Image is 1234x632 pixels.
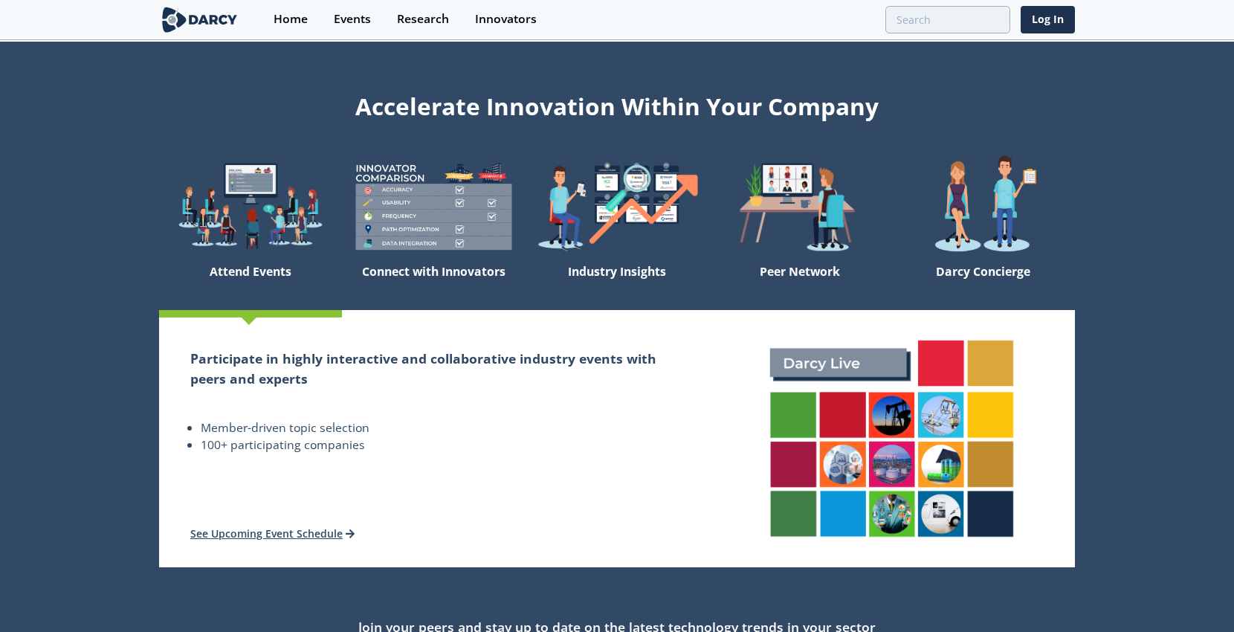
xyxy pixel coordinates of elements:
[1021,6,1075,33] a: Log In
[892,258,1075,310] div: Darcy Concierge
[159,155,342,258] img: welcome-explore-560578ff38cea7c86bcfe544b5e45342.png
[342,258,525,310] div: Connect with Innovators
[334,13,371,25] div: Events
[190,526,355,541] a: See Upcoming Event Schedule
[342,155,525,258] img: welcome-compare-1b687586299da8f117b7ac84fd957760.png
[708,155,891,258] img: welcome-attend-b816887fc24c32c29d1763c6e0ddb6e6.png
[159,7,240,33] img: logo-wide.svg
[190,349,677,388] h2: Participate in highly interactive and collaborative industry events with peers and experts
[892,155,1075,258] img: welcome-concierge-wide-20dccca83e9cbdbb601deee24fb8df72.png
[526,155,708,258] img: welcome-find-a12191a34a96034fcac36f4ff4d37733.png
[274,13,308,25] div: Home
[708,258,891,310] div: Peer Network
[475,13,537,25] div: Innovators
[201,436,677,454] li: 100+ participating companies
[1172,573,1219,617] iframe: chat widget
[201,419,677,437] li: Member-driven topic selection
[397,13,449,25] div: Research
[159,258,342,310] div: Attend Events
[159,83,1075,123] div: Accelerate Innovation Within Your Company
[755,325,1030,553] img: attend-events-831e21027d8dfeae142a4bc70e306247.png
[885,6,1010,33] input: Advanced Search
[526,258,708,310] div: Industry Insights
